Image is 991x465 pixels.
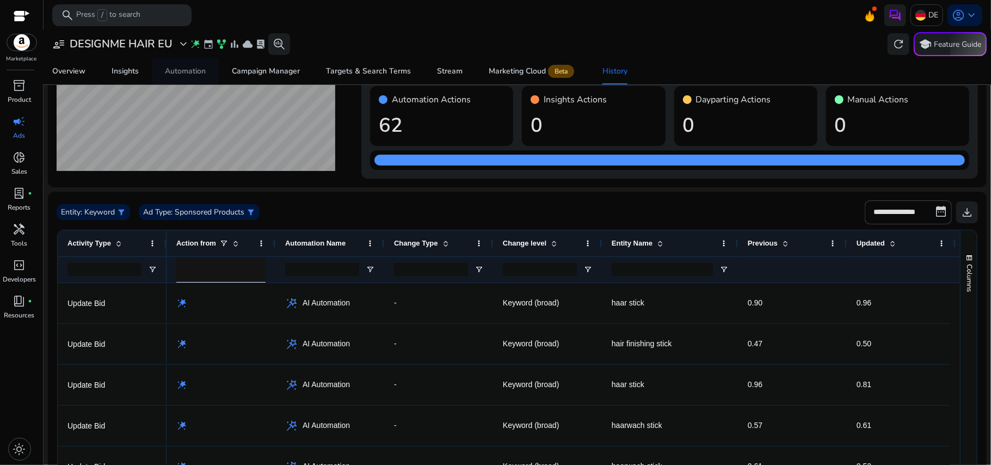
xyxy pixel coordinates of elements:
img: amazon.svg [7,34,36,51]
span: search [61,9,74,22]
button: Open Filter Menu [475,265,483,274]
span: fiber_manual_record [28,191,33,195]
p: DE [928,5,938,25]
div: Stream [437,68,463,75]
span: refresh [892,38,905,51]
h3: DESIGNME HAIR EU [70,38,173,51]
button: search_insights [268,33,290,55]
span: cloud [242,39,253,50]
h4: Dayparting Actions [696,95,771,105]
span: book_4 [13,295,26,308]
span: - [394,298,397,307]
span: - [394,380,397,389]
div: Automation [165,68,206,75]
p: Ad Type [143,206,171,218]
p: Resources [4,310,35,320]
span: 0.61 [857,421,871,430]
span: haar stick [612,298,644,307]
button: download [956,201,978,223]
span: - [394,421,397,430]
span: search_insights [273,38,286,51]
span: Columns [964,264,974,292]
span: wand_stars [285,378,298,391]
span: Previous [748,239,778,247]
button: Open Filter Menu [583,265,592,274]
span: lab_profile [13,187,26,200]
span: 0.90 [748,298,762,307]
span: AI Automation [303,374,350,396]
button: Open Filter Menu [148,265,157,274]
span: account_circle [952,9,965,22]
div: Targets & Search Terms [326,68,411,75]
img: de.svg [915,10,926,21]
p: Sales [11,167,27,176]
p: Marketplace [7,55,37,63]
span: Keyword (broad) [503,298,559,307]
span: inventory_2 [13,79,26,92]
span: AI Automation [303,292,350,314]
span: Action from [176,239,216,247]
span: Keyword (broad) [503,339,559,348]
span: filter_alt [117,208,126,217]
span: 0.57 [748,421,762,430]
span: donut_small [13,151,26,164]
span: fiber_manual_record [28,299,33,303]
span: 0.47 [748,339,762,348]
div: Campaign Manager [232,68,300,75]
h4: Automation Actions [392,95,471,105]
p: Developers [3,274,36,284]
span: wand_stars [176,380,187,390]
p: Update Bid [67,415,157,437]
span: Activity Type [67,239,111,247]
button: Open Filter Menu [719,265,728,274]
span: Change Type [394,239,438,247]
h1: 62 [379,114,504,137]
p: Reports [8,203,31,212]
span: wand_stars [285,297,298,310]
span: AI Automation [303,414,350,437]
p: Update Bid [67,333,157,356]
span: / [97,9,107,21]
span: campaign [13,115,26,128]
div: History [602,68,627,75]
span: filter_alt [247,208,255,217]
span: lab_profile [255,39,266,50]
h1: 0 [531,114,656,137]
span: haar stick [612,380,644,389]
span: code_blocks [13,259,26,272]
span: handyman [13,223,26,236]
span: 0.81 [857,380,871,389]
span: AI Automation [303,333,350,355]
input: Activity Type Filter Input [67,263,141,276]
input: Automation Name Filter Input [285,263,359,276]
span: haarwach stick [612,421,662,430]
button: Open Filter Menu [366,265,374,274]
span: Automation Name [285,239,346,247]
span: Change level [503,239,546,247]
span: Entity Name [612,239,653,247]
p: Press to search [76,9,140,21]
p: Tools [11,238,28,248]
p: Feature Guide [934,39,982,50]
button: schoolFeature Guide [914,32,987,56]
p: Ads [14,131,26,140]
span: Keyword (broad) [503,421,559,430]
div: Marketing Cloud [489,67,576,76]
span: 0.50 [857,339,871,348]
span: keyboard_arrow_down [965,9,978,22]
span: wand_stars [285,338,298,351]
span: hair finishing stick [612,339,672,348]
h1: 0 [683,114,809,137]
input: Entity Name Filter Input [612,263,713,276]
span: 0.96 [748,380,762,389]
p: : Keyword [81,206,115,218]
div: Overview [52,68,85,75]
p: Update Bid [67,292,157,315]
span: wand_stars [285,419,298,432]
span: bar_chart [229,39,240,50]
p: Entity [61,206,81,218]
span: wand_stars [176,339,187,350]
span: expand_more [177,38,190,51]
span: wand_stars [176,298,187,309]
h4: Insights Actions [544,95,607,105]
